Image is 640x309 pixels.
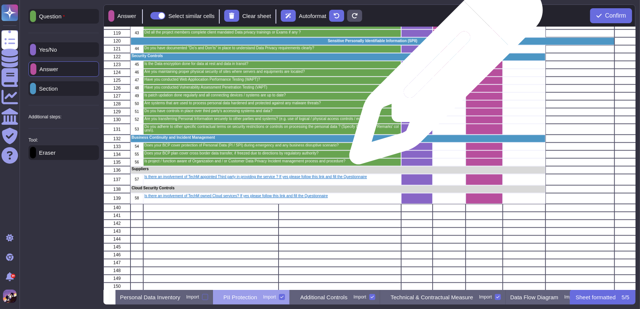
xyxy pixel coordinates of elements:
[132,196,142,200] p: 58
[132,160,142,164] p: 56
[11,274,15,278] div: 9+
[354,295,366,299] div: Import
[168,13,214,19] div: Select similar cells
[103,84,130,92] div: 126
[132,118,142,121] p: 52
[103,227,130,235] div: 143
[144,109,400,113] p: Do you have controls in place over third party's accessing systems and data?
[1,288,22,305] button: user
[103,251,130,259] div: 146
[36,47,57,52] p: Yes/No
[564,295,577,299] div: Import
[144,70,400,73] p: Are you maintaining proper physical security of sites where servers and equipments are located?
[576,294,616,300] p: Sheet formatted
[103,158,130,166] div: 135
[103,27,636,290] div: grid
[223,294,257,300] p: PII Protection
[132,31,142,35] p: 43
[622,294,630,300] p: 5 / 5
[144,78,400,81] p: Have you conducted Web Appliocation Performance Testing (WAPT)?
[479,295,492,299] div: Import
[132,186,544,190] p: Cloud Security Controls
[144,151,400,155] p: Does your BCP plan cover cross border data transfer, if freezed due to directions by regulatory a...
[132,63,142,66] p: 45
[103,259,130,267] div: 147
[605,13,626,19] span: Confirm
[103,185,130,193] div: 138
[132,102,142,106] p: 50
[144,101,400,105] p: Are systems that are used to process personal data hardened and protected against any malware thr...
[114,13,136,19] p: Answer
[103,142,130,150] div: 133
[103,243,130,251] div: 145
[103,76,130,84] div: 125
[120,294,180,300] p: Personal Data Inventory
[103,108,130,116] div: 129
[144,93,400,97] p: Is patch updation done regularly and all connecting devices / systems are up to date?
[391,294,473,300] p: Technical & Contractual Measure
[103,166,130,174] div: 136
[28,138,38,142] p: Tool:
[103,29,130,37] div: 119
[103,193,130,204] div: 139
[103,282,130,290] div: 150
[132,127,142,131] p: 53
[144,30,400,34] p: Did all the project members complete client mandated Data privacy trainings or Exams if any ?
[132,54,544,58] p: Security Controls
[103,92,130,100] div: 127
[144,194,400,198] p: Is there an involvement of TechM owned Cloud services? If yes please follow this link and fill th...
[36,13,65,19] p: Question
[144,143,400,147] p: Does your BCP cover protection of Personal Data (PI / SPI) during emergency and any business disr...
[132,78,142,82] p: 47
[103,116,130,124] div: 130
[103,100,130,108] div: 128
[300,294,348,300] p: Additional Controls
[132,70,142,74] p: 46
[299,13,326,19] p: Autoformat
[103,37,130,45] div: 120
[132,145,142,148] p: 54
[103,45,130,53] div: 121
[103,275,130,282] div: 149
[103,53,130,61] div: 122
[186,295,199,299] div: Import
[103,150,130,158] div: 134
[132,167,544,171] p: Suppliers
[132,136,544,139] p: Business Continuity and Incident Management
[103,124,130,134] div: 131
[144,175,400,179] p: Is there an involvement of TechM appointed Third party in providing the service ? If yes please f...
[144,62,400,66] p: Is the Data encryption done for data at rest and data in transit?
[103,69,130,76] div: 124
[3,290,16,303] img: user
[132,94,142,98] p: 49
[103,61,130,69] div: 123
[36,66,58,72] p: Answer
[144,85,400,89] p: Have you conducted Vulnerability Assessment Penetration Testing (VAPT)
[132,178,142,181] p: 57
[103,235,130,243] div: 144
[590,8,632,23] button: Confirm
[103,204,130,212] div: 140
[132,86,142,90] p: 48
[144,117,400,121] p: Are you transferring Personal Information securely to other parties and systems? (e.g. use of log...
[132,39,613,43] p: Sensitive Personally Identifiable Information (SPII)
[144,46,400,50] p: Do you have documented "Do's and Don’ts" in place to understand Data Privacy requirements clearly?
[510,294,558,300] p: Data Flow Diagram
[144,159,400,163] p: Is project / function aware of Organization and / or Customer Data Privacy Incident management pr...
[242,13,271,19] p: Clear sheet
[36,150,55,155] p: Eraser
[263,295,276,299] div: Import
[132,110,142,113] p: 51
[28,115,61,119] p: Additional steps:
[103,219,130,227] div: 142
[36,86,58,91] p: Section
[144,125,400,132] p: Do you adhere to other specific contractual terms on security restrictions or controls on process...
[132,47,142,51] p: 44
[103,267,130,275] div: 148
[103,212,130,219] div: 141
[103,174,130,185] div: 137
[132,152,142,156] p: 55
[103,134,130,142] div: 132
